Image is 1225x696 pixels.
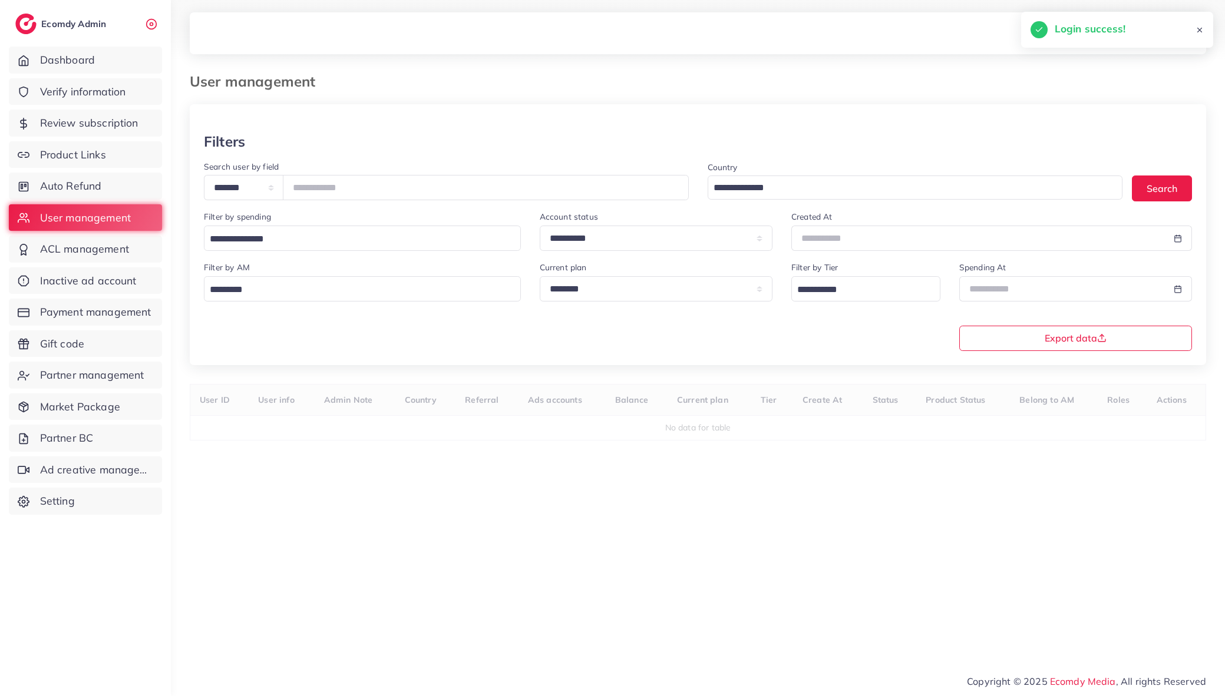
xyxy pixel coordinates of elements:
[204,261,250,273] label: Filter by AM
[40,241,129,257] span: ACL management
[206,230,506,248] input: Search for option
[540,211,598,223] label: Account status
[9,362,162,389] a: Partner management
[9,78,162,105] a: Verify information
[9,204,162,231] a: User management
[40,399,120,415] span: Market Package
[40,147,106,163] span: Product Links
[40,462,153,478] span: Ad creative management
[708,161,738,173] label: Country
[15,14,109,34] a: logoEcomdy Admin
[40,336,84,352] span: Gift code
[40,178,102,194] span: Auto Refund
[40,367,144,383] span: Partner management
[40,304,151,320] span: Payment management
[9,47,162,74] a: Dashboard
[1055,21,1125,37] h5: Login success!
[190,73,325,90] h3: User management
[204,161,279,173] label: Search user by field
[41,18,109,29] h2: Ecomdy Admin
[204,226,521,251] div: Search for option
[204,133,245,150] h3: Filters
[9,299,162,326] a: Payment management
[9,393,162,420] a: Market Package
[9,488,162,515] a: Setting
[959,261,1006,273] label: Spending At
[791,276,940,301] div: Search for option
[9,456,162,483] a: Ad creative management
[40,84,126,100] span: Verify information
[540,261,587,273] label: Current plan
[40,210,131,226] span: User management
[793,281,925,299] input: Search for option
[1116,674,1206,688] span: , All rights Reserved
[9,330,162,357] a: Gift code
[1045,333,1107,343] span: Export data
[1050,675,1116,687] a: Ecomdy Media
[9,267,162,294] a: Inactive ad account
[9,141,162,168] a: Product Links
[204,211,271,223] label: Filter by spending
[709,179,1108,197] input: Search for option
[40,115,138,131] span: Review subscription
[40,273,137,289] span: Inactive ad account
[791,211,833,223] label: Created At
[40,52,95,68] span: Dashboard
[9,236,162,263] a: ACL management
[40,430,94,446] span: Partner BC
[15,14,37,34] img: logo
[206,281,506,299] input: Search for option
[791,261,838,273] label: Filter by Tier
[967,674,1206,688] span: Copyright © 2025
[9,173,162,200] a: Auto Refund
[959,326,1192,351] button: Export data
[9,425,162,452] a: Partner BC
[40,493,75,509] span: Setting
[1132,175,1192,201] button: Search
[708,175,1123,200] div: Search for option
[204,276,521,301] div: Search for option
[9,110,162,137] a: Review subscription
